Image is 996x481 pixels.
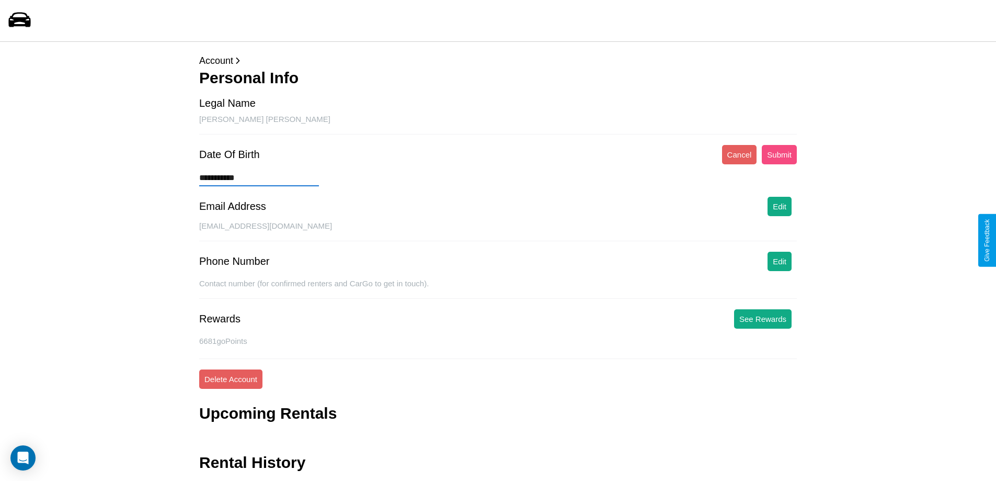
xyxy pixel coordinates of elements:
div: Phone Number [199,255,270,267]
div: [EMAIL_ADDRESS][DOMAIN_NAME] [199,221,797,241]
div: Legal Name [199,97,256,109]
button: Submit [762,145,797,164]
button: See Rewards [734,309,792,329]
div: Contact number (for confirmed renters and CarGo to get in touch). [199,279,797,299]
h3: Rental History [199,454,305,472]
p: Account [199,52,797,69]
div: [PERSON_NAME] [PERSON_NAME] [199,115,797,135]
button: Edit [768,197,792,216]
button: Delete Account [199,370,262,389]
button: Cancel [722,145,757,164]
h3: Personal Info [199,69,797,87]
div: Rewards [199,313,241,325]
div: Open Intercom Messenger [10,445,36,471]
button: Edit [768,252,792,271]
div: Email Address [199,200,266,212]
div: Give Feedback [983,219,991,262]
h3: Upcoming Rentals [199,405,337,422]
p: 6681 goPoints [199,334,797,348]
div: Date Of Birth [199,149,260,161]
